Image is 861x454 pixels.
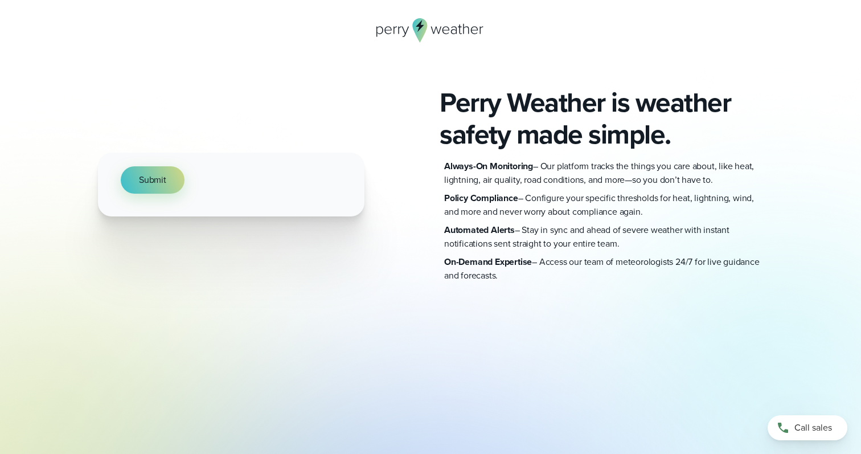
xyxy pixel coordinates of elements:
[444,191,763,219] p: – Configure your specific thresholds for heat, lightning, wind, and more and never worry about co...
[121,166,184,194] button: Submit
[444,223,515,236] strong: Automated Alerts
[444,255,532,268] strong: On-Demand Expertise
[440,87,763,150] h2: Perry Weather is weather safety made simple.
[444,191,518,204] strong: Policy Compliance
[444,159,533,173] strong: Always-On Monitoring
[768,415,847,440] a: Call sales
[444,255,763,283] p: – Access our team of meteorologists 24/7 for live guidance and forecasts.
[444,159,763,187] p: – Our platform tracks the things you care about, like heat, lightning, air quality, road conditio...
[444,223,763,251] p: – Stay in sync and ahead of severe weather with instant notifications sent straight to your entir...
[139,173,166,187] span: Submit
[794,421,832,435] span: Call sales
